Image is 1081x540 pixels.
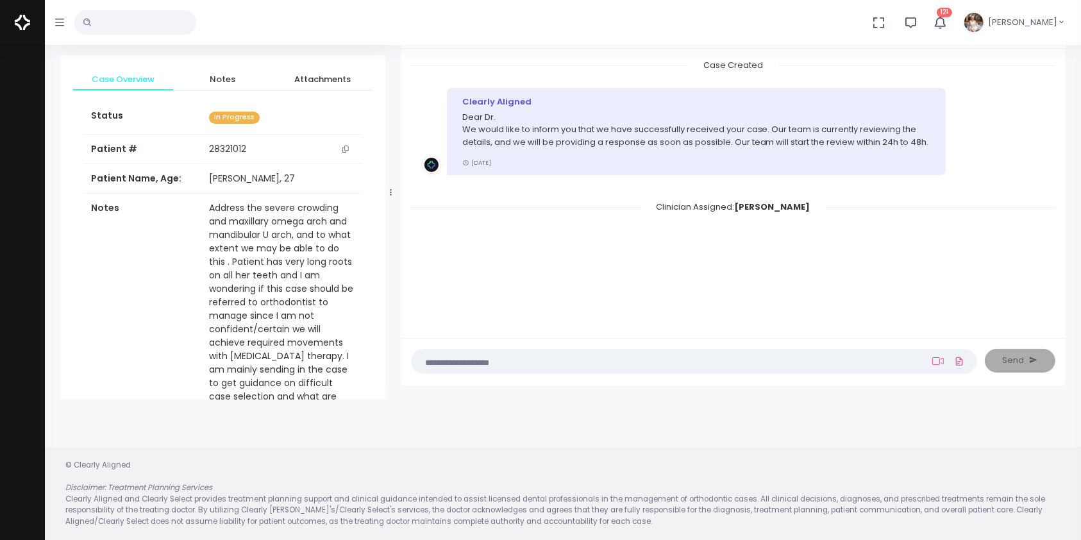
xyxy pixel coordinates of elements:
span: Case Created [688,55,778,75]
th: Status [83,101,201,134]
span: Clinician Assigned: [641,197,825,217]
td: [PERSON_NAME], 27 [201,164,362,194]
th: Patient Name, Age: [83,164,201,194]
span: 121 [937,8,952,17]
small: [DATE] [462,158,491,167]
span: In Progress [209,112,260,124]
span: Notes [183,73,263,86]
span: Case Overview [83,73,163,86]
a: Add Loom Video [930,356,946,366]
b: [PERSON_NAME] [734,201,810,213]
a: Add Files [951,350,967,373]
img: Header Avatar [962,11,985,34]
th: Patient # [83,134,201,164]
em: Disclaimer: Treatment Planning Services [65,482,212,493]
div: scrollable content [411,59,1055,325]
span: [PERSON_NAME] [988,16,1057,29]
div: Clearly Aligned [462,96,931,108]
span: Attachments [283,73,362,86]
td: 28321012 [201,135,362,164]
img: Logo Horizontal [15,9,30,36]
p: Dear Dr. We would like to inform you that we have successfully received your case. Our team is cu... [462,111,931,149]
div: © Clearly Aligned Clearly Aligned and Clearly Select provides treatment planning support and clin... [53,460,1073,527]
